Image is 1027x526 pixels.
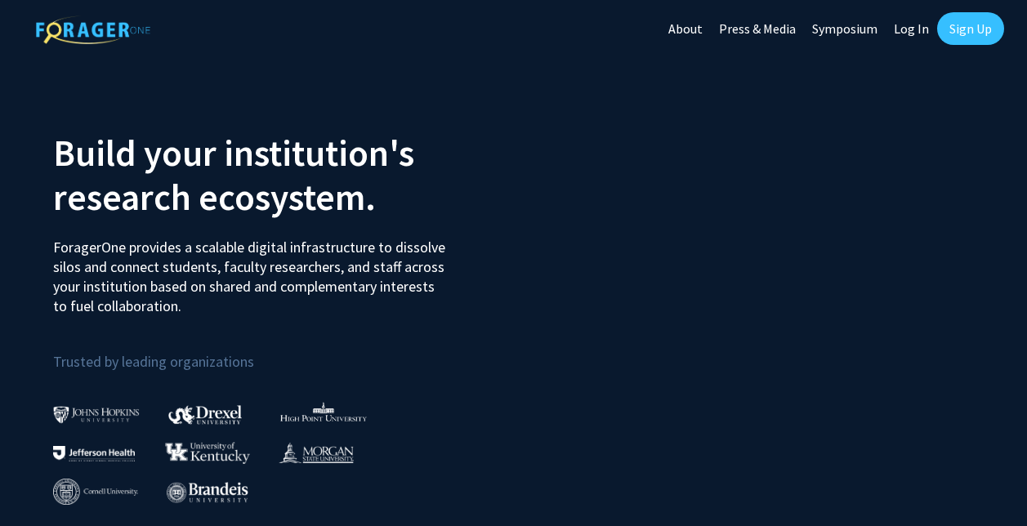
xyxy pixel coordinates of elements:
img: Johns Hopkins University [53,406,140,423]
img: Drexel University [168,405,242,424]
img: Cornell University [53,479,138,506]
p: ForagerOne provides a scalable digital infrastructure to dissolve silos and connect students, fac... [53,225,448,316]
a: Sign Up [937,12,1004,45]
p: Trusted by leading organizations [53,329,502,374]
h2: Build your institution's research ecosystem. [53,131,502,219]
img: High Point University [280,402,367,421]
img: Thomas Jefferson University [53,446,135,461]
img: Brandeis University [167,482,248,502]
img: University of Kentucky [165,442,250,464]
img: ForagerOne Logo [36,16,150,44]
img: Morgan State University [279,442,354,463]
